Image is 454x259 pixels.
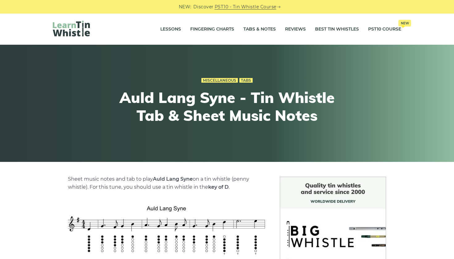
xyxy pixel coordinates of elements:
[285,22,306,37] a: Reviews
[201,78,238,83] a: Miscellaneous
[239,78,253,83] a: Tabs
[208,184,229,190] strong: key of D
[160,22,181,37] a: Lessons
[68,175,265,191] p: Sheet music notes and tab to play on a tin whistle (penny whistle). For this tune, you should use...
[243,22,276,37] a: Tabs & Notes
[113,89,341,124] h1: Auld Lang Syne - Tin Whistle Tab & Sheet Music Notes
[190,22,234,37] a: Fingering Charts
[398,20,411,27] span: New
[53,21,90,36] img: LearnTinWhistle.com
[315,22,359,37] a: Best Tin Whistles
[153,176,193,182] strong: Auld Lang Syne
[368,22,401,37] a: PST10 CourseNew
